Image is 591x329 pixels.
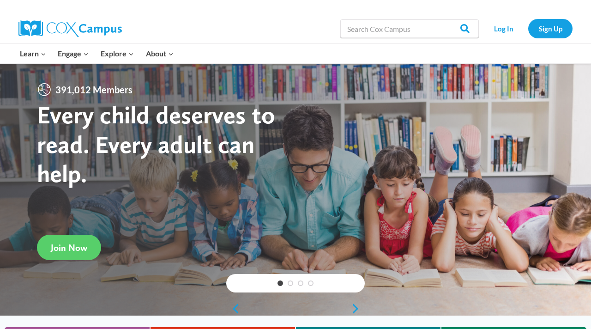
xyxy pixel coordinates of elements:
[298,280,303,286] a: 3
[37,100,275,188] strong: Every child deserves to read. Every adult can help.
[483,19,524,38] a: Log In
[226,299,365,318] div: content slider buttons
[101,48,134,60] span: Explore
[20,48,46,60] span: Learn
[37,235,101,260] a: Join Now
[226,303,240,314] a: previous
[14,44,179,63] nav: Primary Navigation
[351,303,365,314] a: next
[58,48,89,60] span: Engage
[288,280,293,286] a: 2
[483,19,573,38] nav: Secondary Navigation
[51,242,87,253] span: Join Now
[528,19,573,38] a: Sign Up
[18,20,122,37] img: Cox Campus
[277,280,283,286] a: 1
[308,280,314,286] a: 4
[146,48,174,60] span: About
[340,19,479,38] input: Search Cox Campus
[52,82,136,97] span: 391,012 Members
